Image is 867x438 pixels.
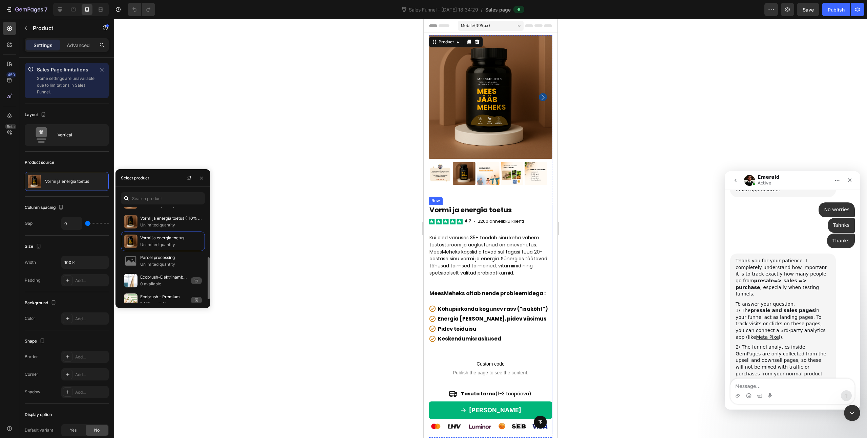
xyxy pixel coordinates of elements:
[11,173,106,213] div: 2/ The funnel analytics inside GemPages are only collected from the upsell and downsell pages, so...
[140,241,202,248] p: Unlimited quantity
[6,207,130,219] textarea: Message…
[34,42,52,49] p: Settings
[3,3,50,16] button: 7
[75,389,107,395] div: Add...
[25,412,52,418] div: Display option
[58,127,99,143] div: Vertical
[25,159,54,166] div: Product source
[45,179,89,184] p: Vormi ja energia toetus
[62,256,108,268] input: Auto
[128,3,155,16] div: Undo/Redo
[485,6,511,13] span: Sales page
[25,277,40,283] div: Padding
[116,219,127,230] button: Send a message…
[33,24,90,32] p: Product
[11,86,106,126] div: Thank you for your patience. I completely understand how important it is to track exactly how man...
[481,6,483,13] span: /
[124,235,138,248] img: collections
[11,107,82,119] b: presale=> sales => purchase
[828,6,845,13] div: Publish
[32,222,38,227] button: Gif picker
[70,427,77,433] span: Yes
[25,315,35,322] div: Color
[5,124,16,129] div: Beta
[140,215,202,222] p: Vormi ja energia toetus (-10% Soodustus)
[140,222,202,228] p: Unlimited quantity
[10,222,16,227] button: Upload attachment
[75,354,107,360] div: Add...
[75,372,107,378] div: Add...
[121,175,149,181] div: Select product
[124,215,138,228] img: collections
[803,7,814,13] span: Save
[124,274,138,287] img: collections
[11,136,106,169] div: 1/ The in your funnel act as landing pages. To track visits or clicks on these pages, you can con...
[21,222,27,227] button: Emoji picker
[121,192,205,204] input: Search in Settings & Advanced
[25,203,65,212] div: Column spacing
[25,427,53,433] div: Default variant
[25,299,58,308] div: Background
[62,217,82,229] input: Auto
[725,171,860,410] iframe: Intercom live chat
[25,242,43,251] div: Size
[28,175,41,188] img: product feature img
[844,405,860,421] iframe: Intercom live chat
[37,75,95,95] p: Some settings are unavailable due to limitations in Sales Funnel.
[140,281,188,287] p: 0 available
[822,3,850,16] button: Publish
[75,316,107,322] div: Add...
[31,163,54,169] a: Meta Pixe
[25,354,38,360] div: Border
[124,254,138,268] img: no-image
[140,274,188,281] p: Ecobrush-Elektrihambahari
[44,5,47,14] p: 7
[25,259,36,265] div: Width
[43,222,48,227] button: Start recording
[5,82,130,268] div: Emerald says…
[25,371,38,377] div: Corner
[25,389,40,395] div: Shadow
[124,293,138,307] img: collections
[6,72,16,78] div: 450
[407,6,480,13] span: Sales Funnel - [DATE] 18:34:29
[140,235,202,241] p: Vormi ja energia toetus
[37,66,95,74] p: Sales Page limitations
[25,220,33,226] div: Gap
[5,82,111,253] div: Thank you for your patience. I completely understand how important it is to track exactly how man...
[26,136,90,142] b: presale and sales pages
[140,300,188,307] p: 1,452 available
